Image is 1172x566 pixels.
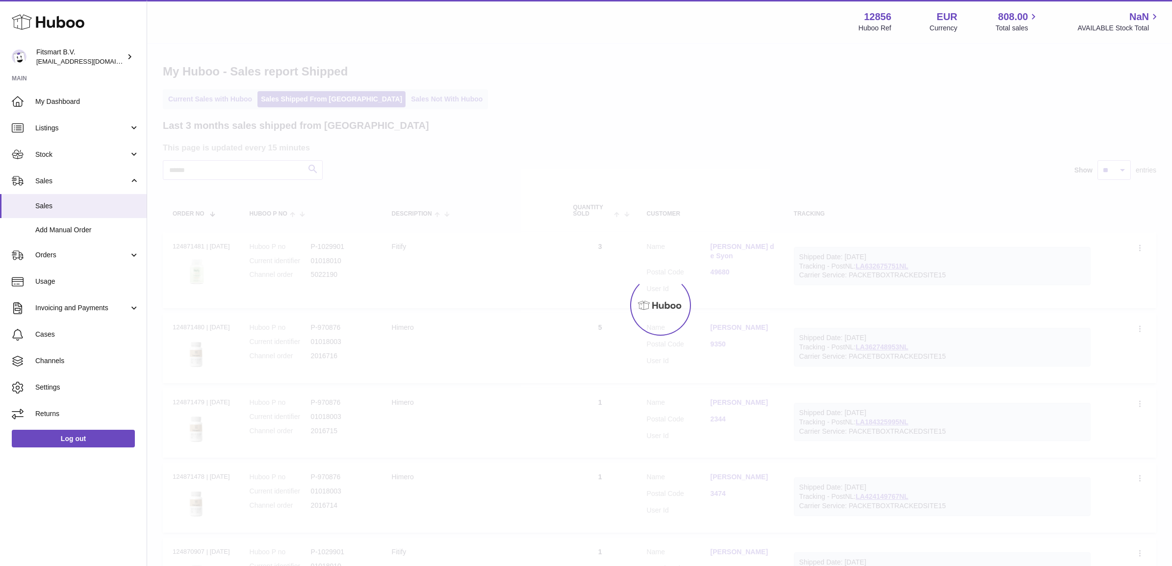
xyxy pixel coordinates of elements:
[864,10,892,24] strong: 12856
[995,24,1039,33] span: Total sales
[1129,10,1149,24] span: NaN
[35,356,139,366] span: Channels
[1077,10,1160,33] a: NaN AVAILABLE Stock Total
[930,24,958,33] div: Currency
[35,383,139,392] span: Settings
[998,10,1028,24] span: 808.00
[995,10,1039,33] a: 808.00 Total sales
[35,330,139,339] span: Cases
[36,57,144,65] span: [EMAIL_ADDRESS][DOMAIN_NAME]
[35,123,129,133] span: Listings
[1077,24,1160,33] span: AVAILABLE Stock Total
[35,97,139,106] span: My Dashboard
[859,24,892,33] div: Huboo Ref
[35,250,129,260] span: Orders
[35,176,129,186] span: Sales
[35,303,129,313] span: Invoicing and Payments
[36,48,125,66] div: Fitsmart B.V.
[35,225,139,235] span: Add Manual Order
[35,277,139,286] span: Usage
[12,430,135,447] a: Log out
[12,49,26,64] img: internalAdmin-12856@internal.huboo.com
[937,10,957,24] strong: EUR
[35,150,129,159] span: Stock
[35,201,139,211] span: Sales
[35,409,139,418] span: Returns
